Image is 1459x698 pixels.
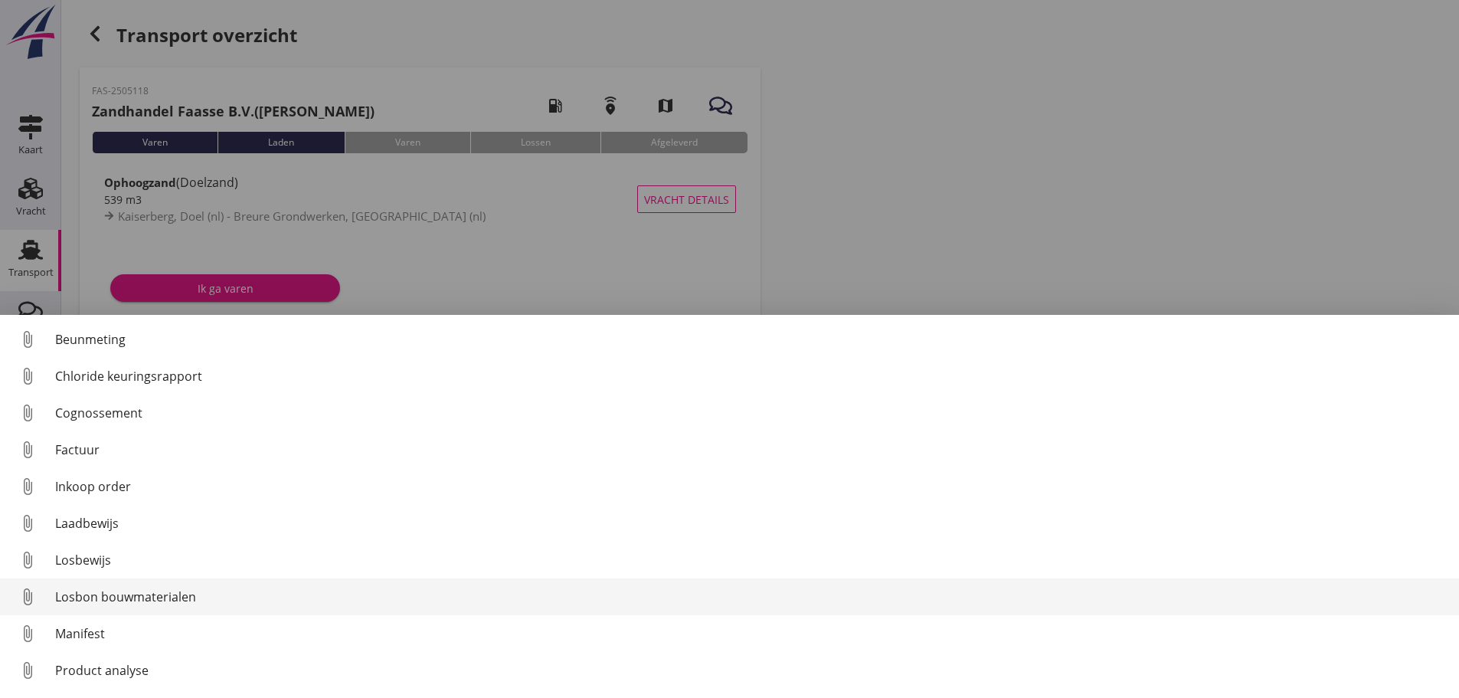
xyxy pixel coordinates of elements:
[15,511,40,536] i: attach_file
[55,330,1447,349] div: Beunmeting
[15,621,40,646] i: attach_file
[55,588,1447,606] div: Losbon bouwmaterialen
[15,437,40,462] i: attach_file
[15,364,40,388] i: attach_file
[55,441,1447,459] div: Factuur
[55,477,1447,496] div: Inkoop order
[15,658,40,683] i: attach_file
[55,624,1447,643] div: Manifest
[15,548,40,572] i: attach_file
[15,474,40,499] i: attach_file
[15,585,40,609] i: attach_file
[15,401,40,425] i: attach_file
[55,661,1447,680] div: Product analyse
[55,514,1447,533] div: Laadbewijs
[15,327,40,352] i: attach_file
[55,367,1447,385] div: Chloride keuringsrapport
[55,404,1447,422] div: Cognossement
[55,551,1447,569] div: Losbewijs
